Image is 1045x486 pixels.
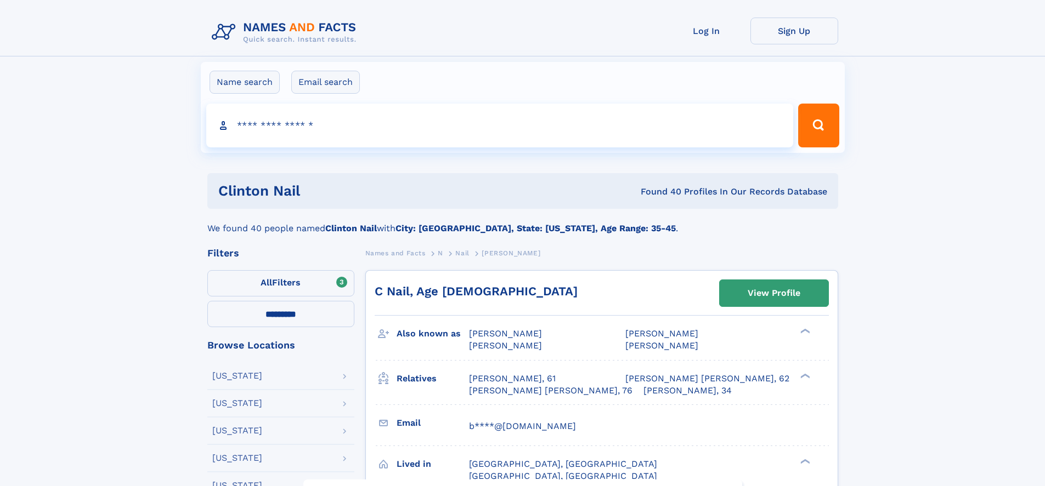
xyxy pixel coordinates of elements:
a: View Profile [720,280,828,306]
h1: Clinton Nail [218,184,471,198]
div: Found 40 Profiles In Our Records Database [470,186,827,198]
span: [PERSON_NAME] [482,249,540,257]
div: [US_STATE] [212,426,262,435]
div: ❯ [798,372,811,379]
div: ❯ [798,328,811,335]
a: Log In [663,18,750,44]
div: [US_STATE] [212,399,262,408]
span: All [261,277,272,288]
a: Sign Up [750,18,838,44]
div: We found 40 people named with . [207,209,838,235]
span: [PERSON_NAME] [469,328,542,339]
h3: Also known as [397,324,469,343]
input: search input [206,104,794,147]
button: Search Button [798,104,839,147]
a: [PERSON_NAME] [PERSON_NAME], 76 [469,385,632,397]
a: C Nail, Age [DEMOGRAPHIC_DATA] [375,284,578,298]
h3: Relatives [397,369,469,388]
div: ❯ [798,458,811,465]
span: [GEOGRAPHIC_DATA], [GEOGRAPHIC_DATA] [469,471,657,481]
img: Logo Names and Facts [207,18,365,47]
div: View Profile [748,281,800,306]
b: Clinton Nail [325,223,377,233]
span: [PERSON_NAME] [625,340,698,351]
span: [PERSON_NAME] [469,340,542,351]
h3: Lived in [397,455,469,473]
div: [US_STATE] [212,454,262,462]
div: Filters [207,248,354,258]
a: [PERSON_NAME] [PERSON_NAME], 62 [625,373,789,385]
div: [US_STATE] [212,371,262,380]
a: Nail [455,246,469,260]
label: Name search [210,71,280,94]
a: [PERSON_NAME], 61 [469,373,556,385]
h3: Email [397,414,469,432]
b: City: [GEOGRAPHIC_DATA], State: [US_STATE], Age Range: 35-45 [396,223,676,233]
a: N [438,246,443,260]
a: Names and Facts [365,246,426,260]
span: [PERSON_NAME] [625,328,698,339]
label: Email search [291,71,360,94]
label: Filters [207,270,354,296]
span: Nail [455,249,469,257]
span: [GEOGRAPHIC_DATA], [GEOGRAPHIC_DATA] [469,459,657,469]
a: [PERSON_NAME], 34 [643,385,732,397]
span: N [438,249,443,257]
div: Browse Locations [207,340,354,350]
